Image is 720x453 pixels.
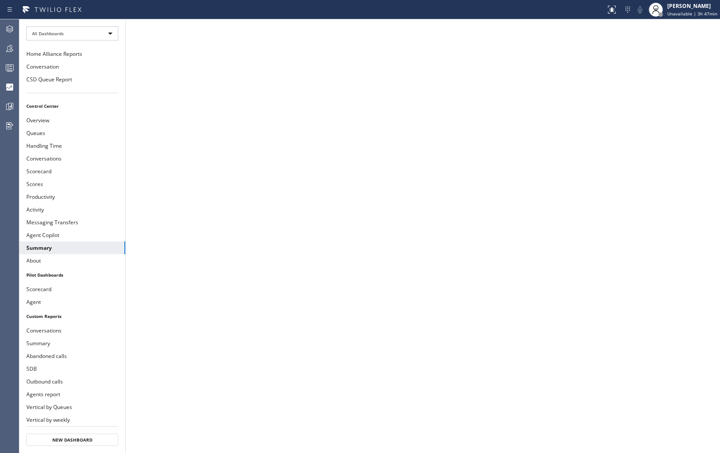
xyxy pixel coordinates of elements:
[19,165,125,178] button: Scorecard
[19,60,125,73] button: Conversation
[19,324,125,337] button: Conversations
[19,73,125,86] button: CSD Queue Report
[19,152,125,165] button: Conversations
[19,190,125,203] button: Productivity
[19,47,125,60] button: Home Alliance Reports
[26,434,118,446] button: New Dashboard
[19,413,125,426] button: Vertical by weekly
[634,4,646,16] button: Mute
[19,139,125,152] button: Handling Time
[19,283,125,296] button: Scorecard
[26,26,118,40] div: All Dashboards
[19,337,125,350] button: Summary
[19,241,125,254] button: Summary
[19,229,125,241] button: Agent Copilot
[19,127,125,139] button: Queues
[19,401,125,413] button: Vertical by Queues
[19,362,125,375] button: SDB
[19,100,125,112] li: Control Center
[19,350,125,362] button: Abandoned calls
[19,254,125,267] button: About
[126,19,720,453] iframe: dashboard_9f6bb337dffe
[667,11,717,17] span: Unavailable | 3h 47min
[19,203,125,216] button: Activity
[19,178,125,190] button: Scores
[19,375,125,388] button: Outbound calls
[19,114,125,127] button: Overview
[19,216,125,229] button: Messaging Transfers
[19,311,125,322] li: Custom Reports
[19,388,125,401] button: Agents report
[667,2,717,10] div: [PERSON_NAME]
[19,296,125,308] button: Agent
[19,269,125,281] li: Pilot Dashboards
